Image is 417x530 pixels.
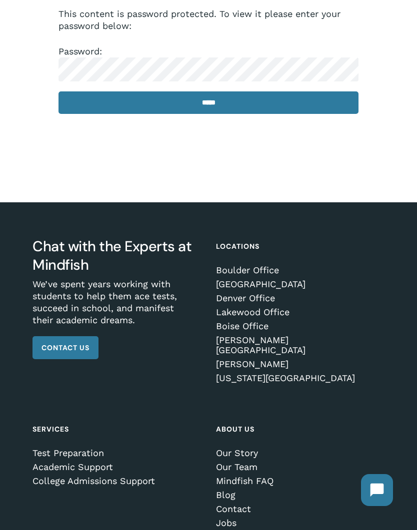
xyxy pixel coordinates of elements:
[351,464,403,516] iframe: Chatbot
[216,359,377,369] a: [PERSON_NAME]
[58,57,358,81] input: Password:
[216,504,377,514] a: Contact
[32,336,98,359] a: Contact Us
[216,476,377,486] a: Mindfish FAQ
[216,448,377,458] a: Our Story
[58,46,358,74] label: Password:
[216,279,377,289] a: [GEOGRAPHIC_DATA]
[216,335,377,355] a: [PERSON_NAME][GEOGRAPHIC_DATA]
[32,278,193,336] p: We’ve spent years working with students to help them ace tests, succeed in school, and manifest t...
[32,420,193,438] h4: Services
[32,237,193,274] h3: Chat with the Experts at Mindfish
[216,321,377,331] a: Boise Office
[216,373,377,383] a: [US_STATE][GEOGRAPHIC_DATA]
[216,237,377,255] h4: Locations
[58,8,358,45] p: This content is password protected. To view it please enter your password below:
[32,448,193,458] a: Test Preparation
[216,307,377,317] a: Lakewood Office
[216,462,377,472] a: Our Team
[216,293,377,303] a: Denver Office
[216,490,377,500] a: Blog
[216,518,377,528] a: Jobs
[216,420,377,438] h4: About Us
[41,343,89,353] span: Contact Us
[32,462,193,472] a: Academic Support
[216,265,377,275] a: Boulder Office
[32,476,193,486] a: College Admissions Support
